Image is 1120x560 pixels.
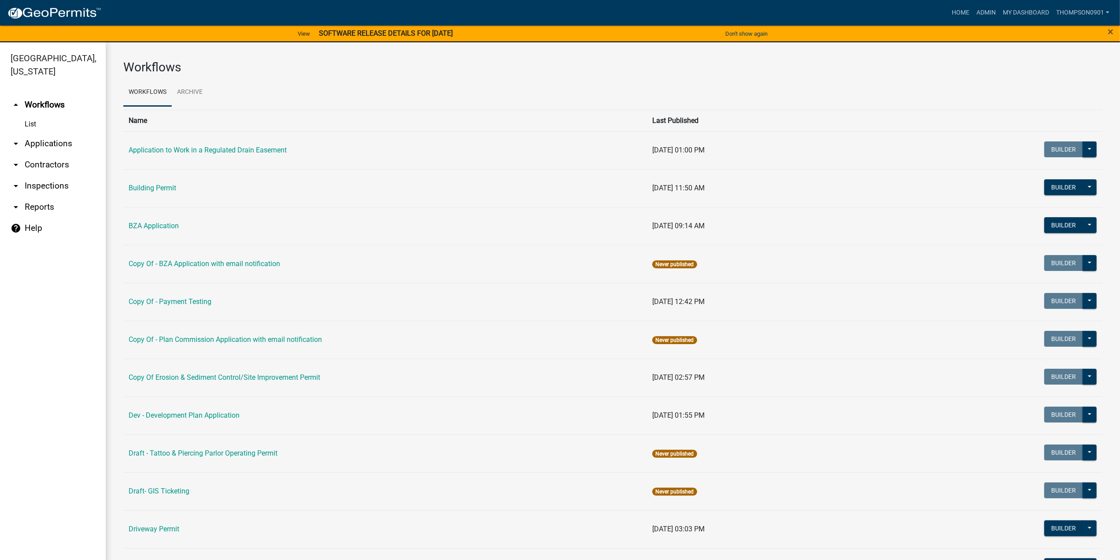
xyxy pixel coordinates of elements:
[652,450,697,458] span: Never published
[722,26,771,41] button: Don't show again
[1044,369,1083,385] button: Builder
[129,260,280,268] a: Copy Of - BZA Application with email notification
[129,184,176,192] a: Building Permit
[948,4,973,21] a: Home
[129,222,179,230] a: BZA Application
[1108,26,1113,37] button: Close
[973,4,999,21] a: Admin
[652,297,705,306] span: [DATE] 12:42 PM
[652,146,705,154] span: [DATE] 01:00 PM
[129,525,179,533] a: Driveway Permit
[129,373,320,382] a: Copy Of Erosion & Sediment Control/Site Improvement Permit
[652,373,705,382] span: [DATE] 02:57 PM
[1108,26,1113,38] span: ×
[1044,445,1083,460] button: Builder
[11,181,21,191] i: arrow_drop_down
[294,26,314,41] a: View
[652,525,705,533] span: [DATE] 03:03 PM
[1044,407,1083,423] button: Builder
[652,260,697,268] span: Never published
[11,202,21,212] i: arrow_drop_down
[172,78,208,107] a: Archive
[1044,255,1083,271] button: Builder
[129,449,277,457] a: Draft - Tattoo & Piercing Parlor Operating Permit
[11,223,21,234] i: help
[1044,482,1083,498] button: Builder
[652,336,697,344] span: Never published
[1044,293,1083,309] button: Builder
[647,110,938,131] th: Last Published
[11,138,21,149] i: arrow_drop_down
[1044,331,1083,347] button: Builder
[1044,217,1083,233] button: Builder
[129,297,211,306] a: Copy Of - Payment Testing
[11,100,21,110] i: arrow_drop_up
[123,110,647,131] th: Name
[652,488,697,496] span: Never published
[1044,141,1083,157] button: Builder
[999,4,1053,21] a: My Dashboard
[652,184,705,192] span: [DATE] 11:50 AM
[319,29,453,37] strong: SOFTWARE RELEASE DETAILS FOR [DATE]
[652,222,705,230] span: [DATE] 09:14 AM
[129,146,287,154] a: Application to Work in a Regulated Drain Easement
[1053,4,1113,21] a: thompson0901
[129,487,189,495] a: Draft- GIS Ticketing
[1044,179,1083,195] button: Builder
[652,411,705,419] span: [DATE] 01:55 PM
[129,411,240,419] a: Dev - Development Plan Application
[11,159,21,170] i: arrow_drop_down
[123,60,1102,75] h3: Workflows
[1044,520,1083,536] button: Builder
[123,78,172,107] a: Workflows
[129,335,322,344] a: Copy Of - Plan Commission Application with email notification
